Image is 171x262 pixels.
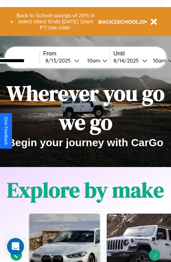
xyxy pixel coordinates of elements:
[7,175,164,204] h1: Explore by make
[7,238,24,255] div: Open Intercom Messenger
[84,57,102,64] div: 10am
[114,57,142,64] div: 8 / 14 / 2025
[43,57,81,64] button: 8/13/2025
[4,117,8,145] div: Give Feedback
[149,57,168,64] div: 10am
[43,50,110,57] label: From
[98,19,145,25] b: BACK2SCHOOL20
[81,57,110,64] button: 10am
[13,11,98,32] button: Back to School savings of 20% in select cities! Ends [DATE] 10am PT.Use code:
[45,57,74,64] div: 8 / 13 / 2025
